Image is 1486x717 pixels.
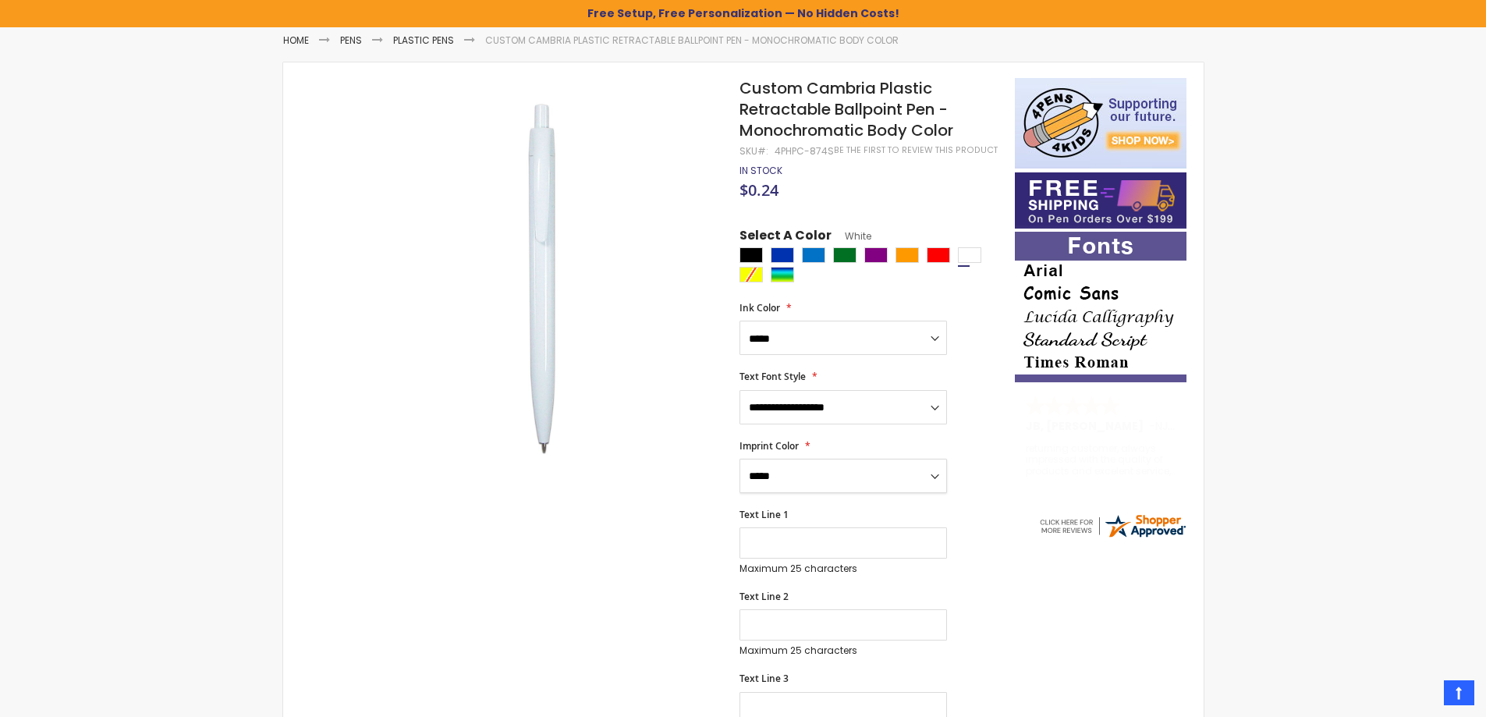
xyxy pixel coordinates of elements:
span: $0.24 [739,179,778,201]
span: JB, [PERSON_NAME] [1026,418,1149,434]
span: - , [1149,418,1285,434]
span: White [832,229,871,243]
span: Ink Color [739,301,780,314]
span: Custom Cambria Plastic Retractable Ballpoint Pen - Monochromatic Body Color [739,77,953,141]
div: 4PHPC-874S [775,145,834,158]
img: font-personalization-examples [1015,232,1186,382]
span: Select A Color [739,227,832,248]
div: Red [927,247,950,263]
img: 4pens 4 kids [1015,78,1186,169]
a: Plastic Pens [393,34,454,47]
span: Text Line 2 [739,590,789,603]
img: Free shipping on orders over $199 [1015,172,1186,229]
div: Assorted [771,267,794,282]
a: Be the first to review this product [834,144,998,156]
a: 4pens.com certificate URL [1037,530,1187,543]
p: Maximum 25 characters [739,644,947,657]
div: Black [739,247,763,263]
a: Home [283,34,309,47]
div: Blue Light [802,247,825,263]
span: NJ [1155,418,1175,434]
span: Text Line 3 [739,672,789,685]
div: White [958,247,981,263]
a: Top [1444,680,1474,705]
img: custom-cambria-plastic-retractable-ballpoint-pen-monochromatic-body-color-white.jpg [363,101,719,457]
div: Availability [739,165,782,177]
a: Pens [340,34,362,47]
p: Maximum 25 characters [739,563,947,575]
span: Text Line 1 [739,508,789,521]
div: Green [833,247,856,263]
li: Custom Cambria Plastic Retractable Ballpoint Pen - Monochromatic Body Color [485,34,899,47]
div: Orange [896,247,919,263]
span: Imprint Color [739,439,799,453]
span: In stock [739,164,782,177]
div: Purple [864,247,888,263]
div: returning customer, always impressed with the quality of products and excelent service, will retu... [1026,443,1177,477]
strong: SKU [739,144,768,158]
span: Text Font Style [739,370,806,383]
img: 4pens.com widget logo [1037,512,1187,540]
div: Blue [771,247,794,263]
